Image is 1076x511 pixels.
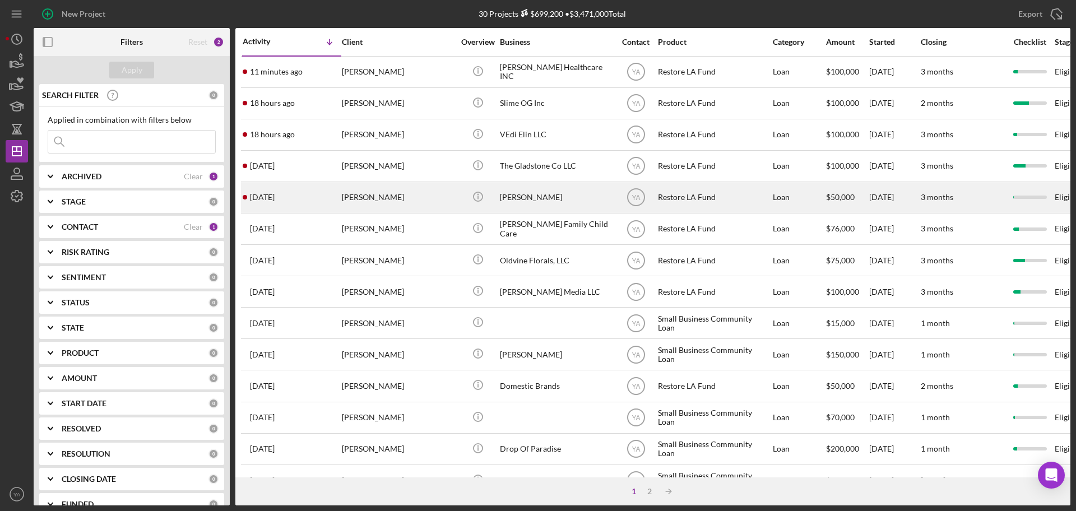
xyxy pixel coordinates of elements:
span: $15,000 [826,318,855,328]
button: Export [1007,3,1070,25]
text: YA [632,383,640,391]
div: Slime OG Inc [500,89,612,118]
div: Clear [184,172,203,181]
b: CLOSING DATE [62,475,116,484]
div: 0 [208,424,219,434]
div: [PERSON_NAME] [342,340,454,369]
time: 3 months [921,224,953,233]
div: [PERSON_NAME] [342,434,454,464]
div: Overview [457,38,499,47]
span: $76,000 [826,224,855,233]
div: Clear [184,222,203,231]
div: Open Intercom Messenger [1038,462,1065,489]
b: FUNDED [62,500,94,509]
div: 2 [642,487,657,496]
time: 2025-10-04 19:35 [250,161,275,170]
text: YA [632,288,640,296]
div: Loan [773,403,825,433]
text: YA [632,477,640,485]
time: 2025-10-02 22:39 [250,319,275,328]
div: 0 [208,197,219,207]
b: PRODUCT [62,349,99,357]
div: 0 [208,348,219,358]
div: Restore LA Fund [658,151,770,181]
div: Restore LA Fund [658,277,770,306]
div: [PERSON_NAME] [342,308,454,338]
b: STATE [62,323,84,332]
div: [DATE] [869,403,920,433]
div: Applied in combination with filters below [48,115,216,124]
div: $699,200 [518,9,563,18]
div: [PERSON_NAME] [342,151,454,181]
text: YA [632,351,640,359]
div: Loan [773,120,825,150]
time: 2025-10-02 20:50 [250,350,275,359]
time: 2025-10-04 00:07 [250,224,275,233]
div: Contact [615,38,657,47]
div: 0 [208,373,219,383]
span: $80,000 [826,475,855,485]
div: 1 [208,171,219,182]
div: 0 [208,474,219,484]
div: Drop Of Paradise [500,434,612,464]
div: [DATE] [869,245,920,275]
time: 2025-10-03 21:58 [250,256,275,265]
time: 2025-10-05 21:49 [250,130,295,139]
div: [PERSON_NAME] [500,183,612,212]
div: Loan [773,183,825,212]
div: Loan [773,434,825,464]
div: Loan [773,89,825,118]
time: 2 months [921,381,953,391]
span: $50,000 [826,381,855,391]
text: YA [632,414,640,422]
div: Domestic Brands [500,371,612,401]
button: Apply [109,62,154,78]
span: $70,000 [826,412,855,422]
b: Filters [120,38,143,47]
div: [DATE] [869,308,920,338]
time: 2025-10-05 21:56 [250,99,295,108]
div: Loan [773,340,825,369]
div: 2 [213,36,224,48]
div: 0 [208,323,219,333]
b: RESOLVED [62,424,101,433]
div: Loan [773,214,825,244]
time: 3 months [921,192,953,202]
div: 0 [208,247,219,257]
time: 3 months [921,287,953,296]
time: 2025-10-04 00:07 [250,193,275,202]
div: Restore LA Fund [658,89,770,118]
div: [PERSON_NAME] [342,89,454,118]
span: $100,000 [826,287,859,296]
div: E Transportation [500,466,612,495]
div: Small Business Community Loan [658,466,770,495]
div: [DATE] [869,434,920,464]
b: RISK RATING [62,248,109,257]
time: 3 months [921,256,953,265]
div: [PERSON_NAME] [342,245,454,275]
div: [DATE] [869,151,920,181]
time: 3 months [921,161,953,170]
div: Restore LA Fund [658,371,770,401]
div: [PERSON_NAME] [342,214,454,244]
div: Loan [773,57,825,87]
div: 0 [208,398,219,408]
div: [PERSON_NAME] [342,277,454,306]
div: Small Business Community Loan [658,340,770,369]
div: The Gladstone Co LLC [500,151,612,181]
text: YA [632,68,640,76]
time: 1 month [921,318,950,328]
div: Loan [773,277,825,306]
b: START DATE [62,399,106,408]
b: SEARCH FILTER [42,91,99,100]
div: [DATE] [869,89,920,118]
div: Loan [773,151,825,181]
div: [PERSON_NAME] [342,183,454,212]
div: Checklist [1006,38,1054,47]
div: [DATE] [869,277,920,306]
div: Loan [773,245,825,275]
div: Restore LA Fund [658,120,770,150]
div: [PERSON_NAME] [342,403,454,433]
time: 2025-09-30 15:06 [250,413,275,422]
div: Category [773,38,825,47]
